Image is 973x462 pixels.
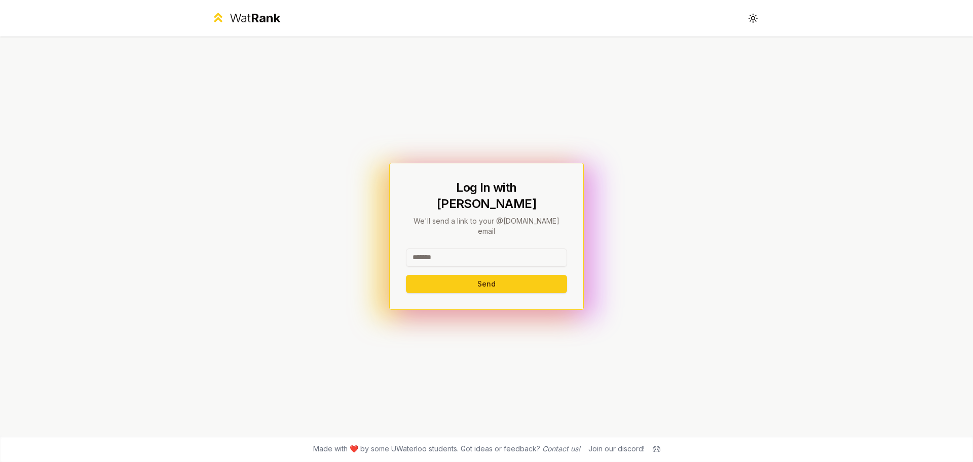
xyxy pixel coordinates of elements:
[251,11,280,25] span: Rank
[406,216,567,236] p: We'll send a link to your @[DOMAIN_NAME] email
[542,444,580,453] a: Contact us!
[211,10,280,26] a: WatRank
[406,275,567,293] button: Send
[588,444,645,454] div: Join our discord!
[406,180,567,212] h1: Log In with [PERSON_NAME]
[230,10,280,26] div: Wat
[313,444,580,454] span: Made with ❤️ by some UWaterloo students. Got ideas or feedback?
